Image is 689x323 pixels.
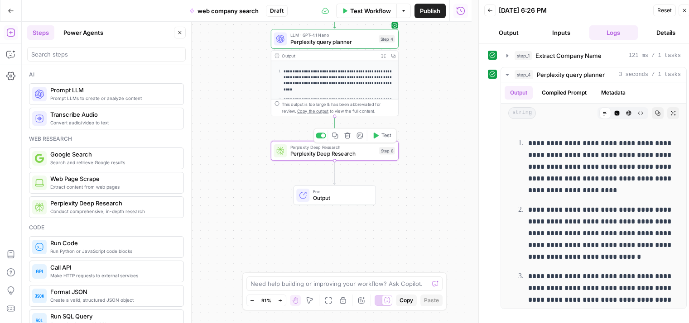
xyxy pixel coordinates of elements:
span: Conduct comprehensive, in-depth research [50,208,176,215]
div: Step 4 [379,35,395,43]
g: Edge from step_8 to end [333,161,336,185]
button: Metadata [596,86,631,100]
span: string [508,107,536,119]
span: Run Code [50,238,176,247]
span: Test Workflow [350,6,391,15]
span: Run SQL Query [50,312,176,321]
div: Perplexity Deep ResearchPerplexity Deep ResearchStep 8Test [271,141,399,161]
span: Test [381,132,391,139]
span: Extract Company Name [535,51,602,60]
span: Copy the output [297,109,328,114]
button: Test Workflow [336,4,396,18]
button: Publish [414,4,446,18]
span: Paste [424,296,439,304]
span: Create a valid, structured JSON object [50,296,176,304]
span: Convert audio/video to text [50,119,176,126]
span: Perplexity query planner [290,38,376,46]
span: Prompt LLM [50,85,176,95]
span: Perplexity Deep Research [50,199,176,208]
span: 121 ms / 1 tasks [629,52,681,60]
span: Make HTTP requests to external services [50,272,176,279]
button: web company search [184,4,264,18]
span: step_4 [515,70,533,79]
button: 121 ms / 1 tasks [501,48,686,63]
span: Output [313,194,369,202]
div: This output is too large & has been abbreviated for review. to view the full content. [282,101,395,114]
span: Transcribe Audio [50,110,176,119]
span: Run Python or JavaScript code blocks [50,247,176,255]
button: 3 seconds / 1 tasks [501,67,686,82]
button: Reset [653,5,676,16]
span: Search and retrieve Google results [50,159,176,166]
span: Perplexity Deep Research [290,150,376,158]
span: 3 seconds / 1 tasks [619,71,681,79]
button: Paste [420,294,443,306]
span: web company search [198,6,259,15]
button: Test [369,130,394,141]
span: step_1 [515,51,532,60]
button: Output [484,25,533,40]
span: Perplexity query planner [537,70,605,79]
button: Power Agents [58,25,109,40]
span: Format JSON [50,287,176,296]
button: Compiled Prompt [536,86,592,100]
button: Output [505,86,533,100]
button: Steps [27,25,54,40]
div: Output [282,52,376,59]
span: Copy [400,296,413,304]
span: Draft [270,7,284,15]
span: Reset [657,6,672,14]
div: Web research [29,135,184,143]
div: EndOutput [271,185,399,205]
span: Publish [420,6,440,15]
div: Step 8 [379,147,395,154]
div: Code [29,223,184,232]
button: Logs [589,25,638,40]
input: Search steps [31,50,182,59]
span: Prompt LLMs to create or analyze content [50,95,176,102]
span: Extract content from web pages [50,183,176,190]
button: Inputs [537,25,586,40]
span: 91% [261,297,271,304]
span: Google Search [50,150,176,159]
g: Edge from step_1 to step_4 [333,4,336,28]
div: 3 seconds / 1 tasks [501,82,686,309]
span: Perplexity Deep Research [290,144,376,151]
span: End [313,188,369,195]
span: LLM · GPT-4.1 Nano [290,32,376,38]
span: Call API [50,263,176,272]
div: Ai [29,71,184,79]
span: Web Page Scrape [50,174,176,183]
button: Copy [396,294,417,306]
